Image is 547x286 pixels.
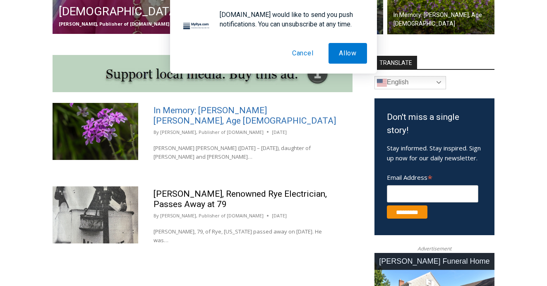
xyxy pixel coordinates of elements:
img: en [377,78,387,88]
span: Advertisement [409,245,460,253]
p: Stay informed. Stay inspired. Sign up now for our daily newsletter. [387,143,482,163]
a: Intern @ [DOMAIN_NAME] [199,80,401,103]
a: [PERSON_NAME], Renowned Rye Electrician, Passes Away at 79 [154,189,327,209]
label: Email Address [387,169,478,184]
img: (PHOTO: Kim Eierman of EcoBeneficial designed and oversaw the installation of native plant beds f... [53,103,138,160]
time: [DATE] [272,212,287,219]
img: notification icon [180,10,213,43]
p: [PERSON_NAME] [PERSON_NAME] ([DATE] – [DATE]), daughter of [PERSON_NAME] and [PERSON_NAME]… [154,144,337,161]
div: [DOMAIN_NAME] would like to send you push notifications. You can unsubscribe at any time. [213,10,367,29]
div: [PERSON_NAME] Funeral Home [374,253,494,270]
p: [PERSON_NAME], 79, of Rye, [US_STATE] passed away on [DATE]. He was… [154,227,337,245]
span: Open Tues. - Sun. [PHONE_NUMBER] [2,85,81,117]
h3: Don't miss a single story! [387,111,482,137]
img: Obituary - Greg MacKenzie [53,186,138,243]
a: English [374,76,446,89]
span: By [154,212,159,219]
a: In Memory: [PERSON_NAME] [PERSON_NAME], Age [DEMOGRAPHIC_DATA] [154,105,336,126]
button: Cancel [282,43,324,64]
div: "[PERSON_NAME] and I covered the [DATE] Parade, which was a really eye opening experience as I ha... [209,0,391,80]
time: [DATE] [272,129,287,136]
button: Allow [329,43,367,64]
div: "the precise, almost orchestrated movements of cutting and assembling sushi and [PERSON_NAME] mak... [85,52,118,99]
a: [PERSON_NAME], Publisher of [DOMAIN_NAME] [160,212,264,219]
span: Intern @ [DOMAIN_NAME] [216,82,384,101]
a: [PERSON_NAME], Publisher of [DOMAIN_NAME] [160,129,264,135]
span: By [154,129,159,136]
a: Open Tues. - Sun. [PHONE_NUMBER] [0,83,83,103]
